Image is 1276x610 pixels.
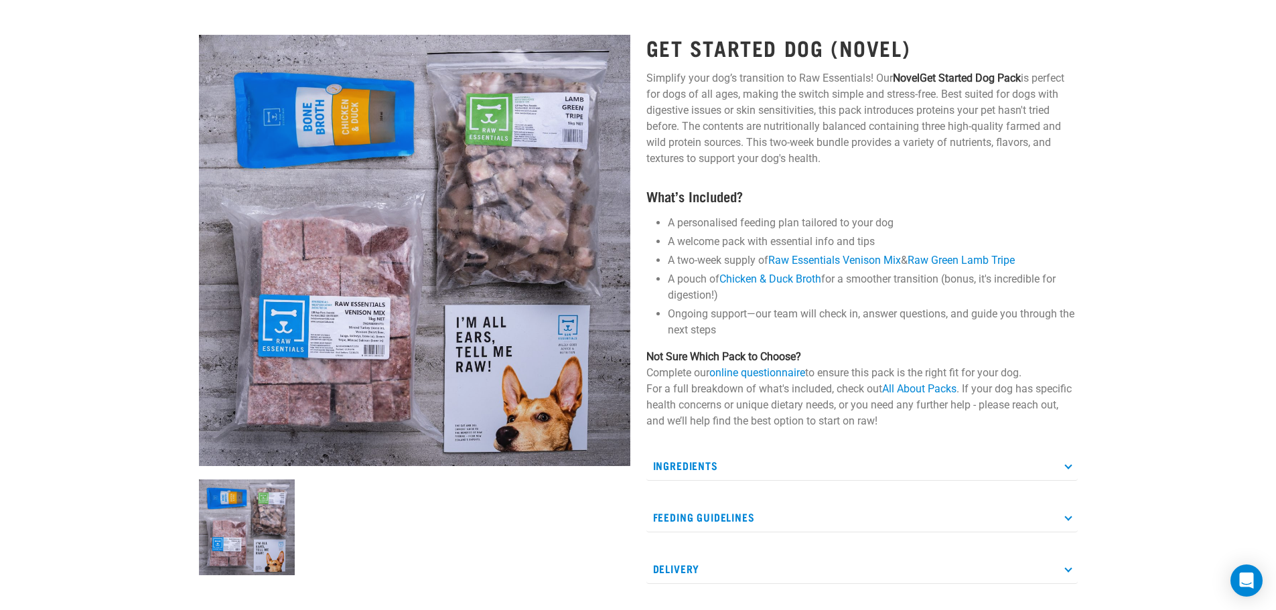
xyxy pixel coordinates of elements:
[908,254,1015,266] a: Raw Green Lamb Tripe
[646,70,1078,167] p: Simplify your dog’s transition to Raw Essentials! Our is perfect for dogs of all ages, making the...
[646,502,1078,532] p: Feeding Guidelines
[668,306,1078,338] li: Ongoing support—our team will check in, answer questions, and guide you through the next steps
[199,479,295,575] img: NSP Dog Novel Update
[646,350,801,363] strong: Not Sure Which Pack to Choose?
[709,366,805,379] a: online questionnaire
[646,554,1078,584] p: Delivery
[646,35,1078,60] h1: Get Started Dog (Novel)
[1230,564,1263,597] div: Open Intercom Messenger
[893,72,920,84] strong: Novel
[199,35,630,466] img: NSP Dog Novel Update
[719,273,821,285] a: Chicken & Duck Broth
[920,72,1021,84] strong: Get Started Dog Pack
[646,349,1078,429] p: Complete our to ensure this pack is the right fit for your dog. For a full breakdown of what's in...
[668,215,1078,231] li: A personalised feeding plan tailored to your dog
[768,254,901,266] a: Raw Essentials Venison Mix
[668,234,1078,250] li: A welcome pack with essential info and tips
[646,192,743,200] strong: What’s Included?
[646,451,1078,481] p: Ingredients
[668,252,1078,269] li: A two-week supply of &
[668,271,1078,303] li: A pouch of for a smoother transition (bonus, it's incredible for digestion!)
[882,382,956,395] a: All About Packs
